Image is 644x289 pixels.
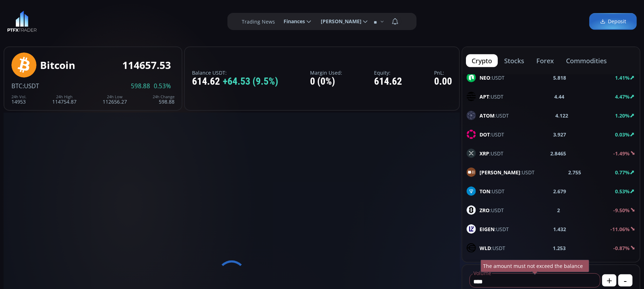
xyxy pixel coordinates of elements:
a: Deposit [589,13,637,30]
button: commodities [560,54,613,67]
b: ATOM [480,112,495,119]
b: EIGEN [480,226,495,233]
div: Bitcoin [40,60,75,71]
b: APT [480,93,489,100]
b: -9.50% [613,207,630,214]
span: :USDT [480,150,503,157]
b: WLD [480,245,491,251]
span: :USDT [480,131,504,138]
b: 0.77% [615,169,630,176]
span: Deposit [600,18,626,25]
b: 0.53% [615,188,630,195]
span: +64.53 (9.5%) [223,76,278,87]
span: :USDT [480,206,504,214]
b: -0.87% [613,245,630,251]
b: 0.03% [615,131,630,138]
div: 112656.27 [103,95,127,104]
div: 24h Low [103,95,127,99]
span: :USDT [480,225,509,233]
span: :USDT [480,93,503,100]
label: Margin Used: [310,70,342,75]
b: XRP [480,150,489,157]
span: BTC [11,82,23,90]
b: 2.8465 [551,150,566,157]
b: 5.818 [554,74,566,81]
div: 114754.87 [52,95,77,104]
label: PnL: [434,70,452,75]
div: 114657.53 [122,60,171,71]
span: :USDT [480,244,505,252]
div: 24h Change [153,95,174,99]
span: :USDT [480,188,505,195]
b: ZRO [480,207,490,214]
span: Finances [279,14,305,29]
label: Trading News [242,18,275,25]
b: 1.41% [615,74,630,81]
b: 4.47% [615,93,630,100]
b: 2.755 [569,169,581,176]
b: 3.927 [553,131,566,138]
div: 0.00 [434,76,452,87]
span: 0.53% [154,83,171,89]
span: :USDT [23,82,39,90]
span: :USDT [480,74,505,81]
button: crypto [466,54,498,67]
b: -11.06% [610,226,630,233]
div: 24h High [52,95,77,99]
div: 24h Vol. [11,95,26,99]
b: DOT [480,131,490,138]
label: Equity: [374,70,402,75]
div: 614.62 [374,76,402,87]
b: 4.122 [556,112,569,119]
span: 598.88 [131,83,150,89]
b: TON [480,188,490,195]
span: :USDT [480,169,535,176]
b: 1.432 [553,225,566,233]
b: 1.20% [615,112,630,119]
img: LOGO [7,11,37,32]
b: -1.49% [613,150,630,157]
button: forex [531,54,560,67]
div: 14953 [11,95,26,104]
button: - [618,274,633,286]
div: 614.62 [192,76,278,87]
div: 0 (0%) [310,76,342,87]
b: 2 [557,206,560,214]
div: The amount must not exceed the balance [481,260,589,272]
b: NEO [480,74,490,81]
span: :USDT [480,112,509,119]
div: 598.88 [153,95,174,104]
button: + [602,274,616,286]
span: [PERSON_NAME] [316,14,362,29]
label: Balance USDT: [192,70,278,75]
b: [PERSON_NAME] [480,169,520,176]
b: 1.253 [553,244,566,252]
b: 2.679 [554,188,566,195]
b: 4.44 [554,93,564,100]
button: stocks [498,54,530,67]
